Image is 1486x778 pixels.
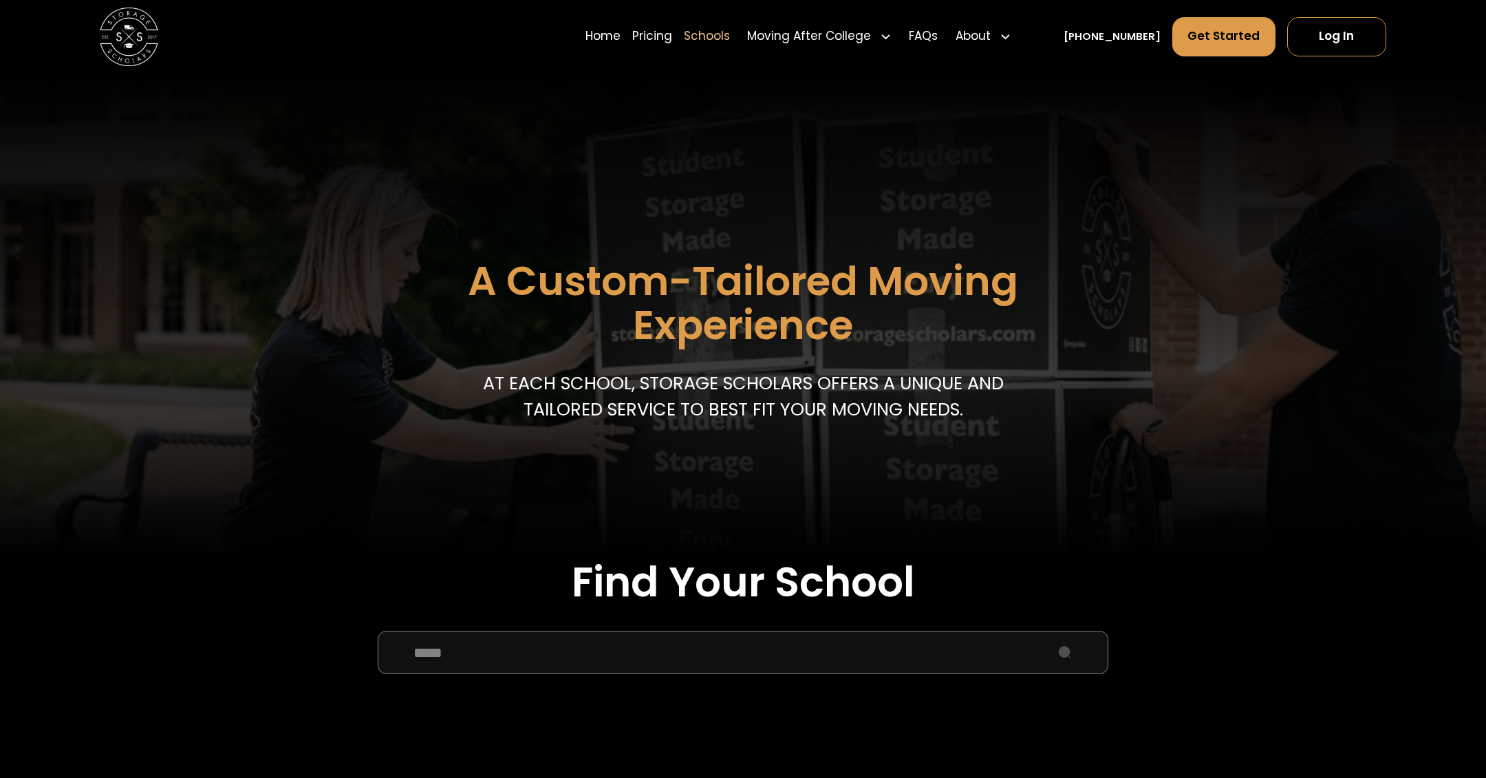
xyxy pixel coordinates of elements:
div: Moving After College [742,16,898,57]
a: Schools [684,16,730,57]
a: FAQs [909,16,938,57]
h2: Find Your School [217,558,1269,607]
div: About [956,28,991,45]
a: Get Started [1172,17,1275,56]
img: Storage Scholars main logo [100,8,158,66]
p: At each school, storage scholars offers a unique and tailored service to best fit your Moving needs. [476,370,1009,423]
a: [PHONE_NUMBER] [1064,29,1161,44]
form: School Select Form [217,631,1269,740]
a: Log In [1287,17,1387,56]
div: Moving After College [747,28,871,45]
a: Pricing [632,16,672,57]
div: About [949,16,1017,57]
a: Home [585,16,621,57]
h1: A Custom-Tailored Moving Experience [392,259,1094,348]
